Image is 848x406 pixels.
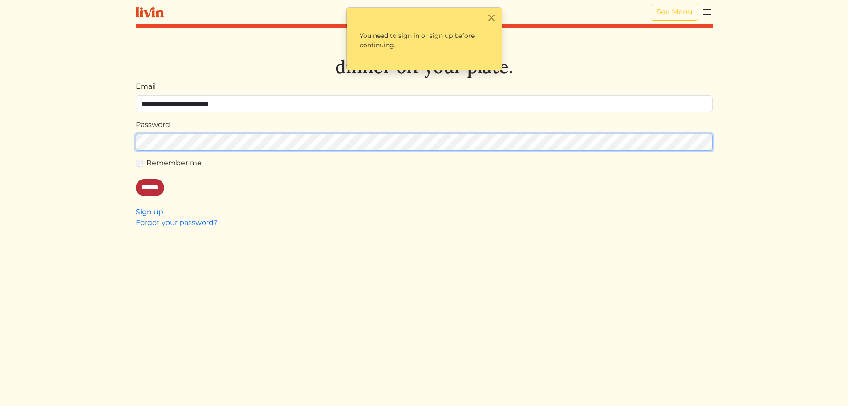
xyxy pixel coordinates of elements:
[136,208,163,216] a: Sign up
[136,119,170,130] label: Password
[136,7,164,18] img: livin-logo-a0d97d1a881af30f6274990eb6222085a2533c92bbd1e4f22c21b4f0d0e3210c.svg
[702,7,713,17] img: menu_hamburger-cb6d353cf0ecd9f46ceae1c99ecbeb4a00e71ca567a856bd81f57e9d8c17bb26.svg
[136,218,218,227] a: Forgot your password?
[136,81,156,92] label: Email
[651,4,698,21] a: See Menu
[487,13,496,22] button: Close
[146,158,202,168] label: Remember me
[352,24,496,57] p: You need to sign in or sign up before continuing.
[136,35,713,78] h1: Let's take dinner off your plate.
